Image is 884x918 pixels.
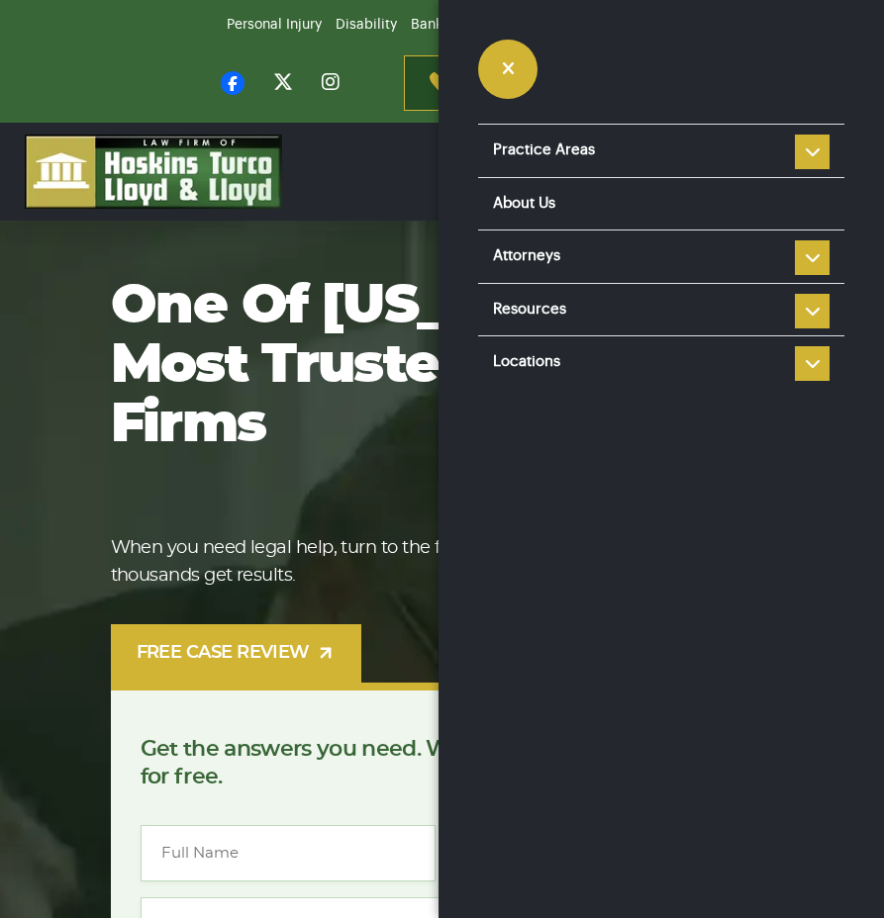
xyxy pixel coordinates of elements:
[111,624,361,683] a: FREE CASE REVIEW
[478,284,844,336] a: Resources
[478,230,844,283] a: Attorneys
[478,125,844,177] a: Practice Areas
[404,55,664,111] a: Contact us [DATE][PHONE_NUMBER]
[336,18,397,32] a: Disability
[411,18,484,32] a: Bankruptcy
[227,18,322,32] a: Personal Injury
[141,735,744,790] p: Get the answers you need. We’ll review your case [DATE], for free.
[111,277,735,455] h1: One of [US_STATE]’s most trusted law firms
[141,825,437,881] input: Full Name
[111,534,735,590] p: When you need legal help, turn to the firm that’s helped tens of thousands get results.
[25,135,282,209] img: logo
[478,336,844,389] a: Locations
[316,643,336,663] img: arrow-up-right-light.svg
[478,178,844,230] a: About Us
